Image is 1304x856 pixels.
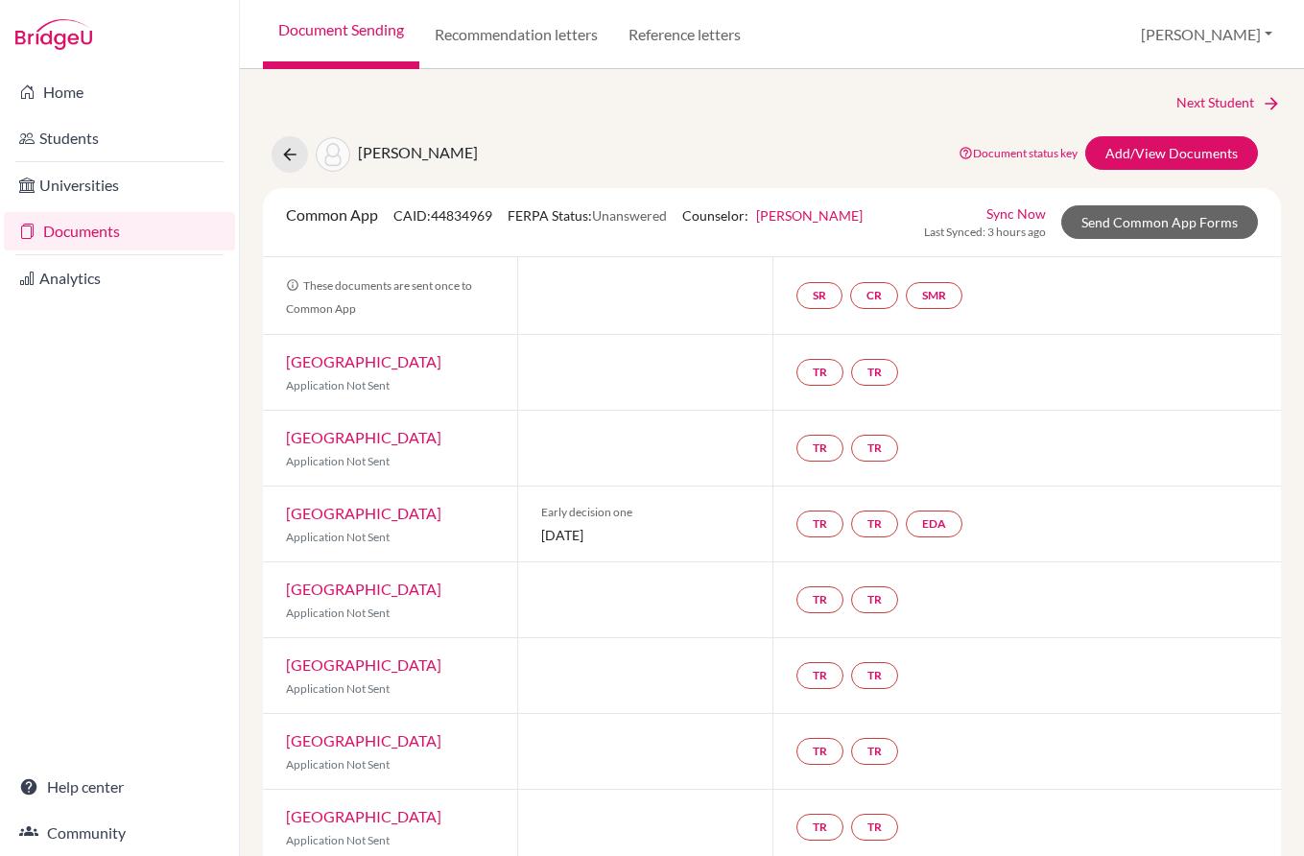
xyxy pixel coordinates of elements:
[286,530,390,544] span: Application Not Sent
[850,282,898,309] a: CR
[286,807,441,825] a: [GEOGRAPHIC_DATA]
[924,224,1046,241] span: Last Synced: 3 hours ago
[796,586,843,613] a: TR
[286,833,390,847] span: Application Not Sent
[15,19,92,50] img: Bridge-U
[851,511,898,537] a: TR
[796,511,843,537] a: TR
[4,814,235,852] a: Community
[851,435,898,462] a: TR
[286,205,378,224] span: Common App
[286,278,472,316] span: These documents are sent once to Common App
[1061,205,1258,239] a: Send Common App Forms
[906,282,962,309] a: SMR
[851,738,898,765] a: TR
[358,143,478,161] span: [PERSON_NAME]
[4,166,235,204] a: Universities
[286,731,441,749] a: [GEOGRAPHIC_DATA]
[682,207,863,224] span: Counselor:
[796,738,843,765] a: TR
[4,259,235,297] a: Analytics
[286,504,441,522] a: [GEOGRAPHIC_DATA]
[796,435,843,462] a: TR
[286,352,441,370] a: [GEOGRAPHIC_DATA]
[851,814,898,841] a: TR
[393,207,492,224] span: CAID: 44834969
[286,580,441,598] a: [GEOGRAPHIC_DATA]
[756,207,863,224] a: [PERSON_NAME]
[1132,16,1281,53] button: [PERSON_NAME]
[796,282,842,309] a: SR
[1085,136,1258,170] a: Add/View Documents
[4,212,235,250] a: Documents
[286,681,390,696] span: Application Not Sent
[286,757,390,772] span: Application Not Sent
[508,207,667,224] span: FERPA Status:
[286,606,390,620] span: Application Not Sent
[4,119,235,157] a: Students
[592,207,667,224] span: Unanswered
[4,768,235,806] a: Help center
[959,146,1078,160] a: Document status key
[1176,92,1281,113] a: Next Student
[796,814,843,841] a: TR
[796,359,843,386] a: TR
[286,428,441,446] a: [GEOGRAPHIC_DATA]
[986,203,1046,224] a: Sync Now
[541,504,748,521] span: Early decision one
[796,662,843,689] a: TR
[851,359,898,386] a: TR
[4,73,235,111] a: Home
[851,586,898,613] a: TR
[286,378,390,392] span: Application Not Sent
[906,511,962,537] a: EDA
[286,454,390,468] span: Application Not Sent
[286,655,441,674] a: [GEOGRAPHIC_DATA]
[851,662,898,689] a: TR
[541,525,748,545] span: [DATE]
